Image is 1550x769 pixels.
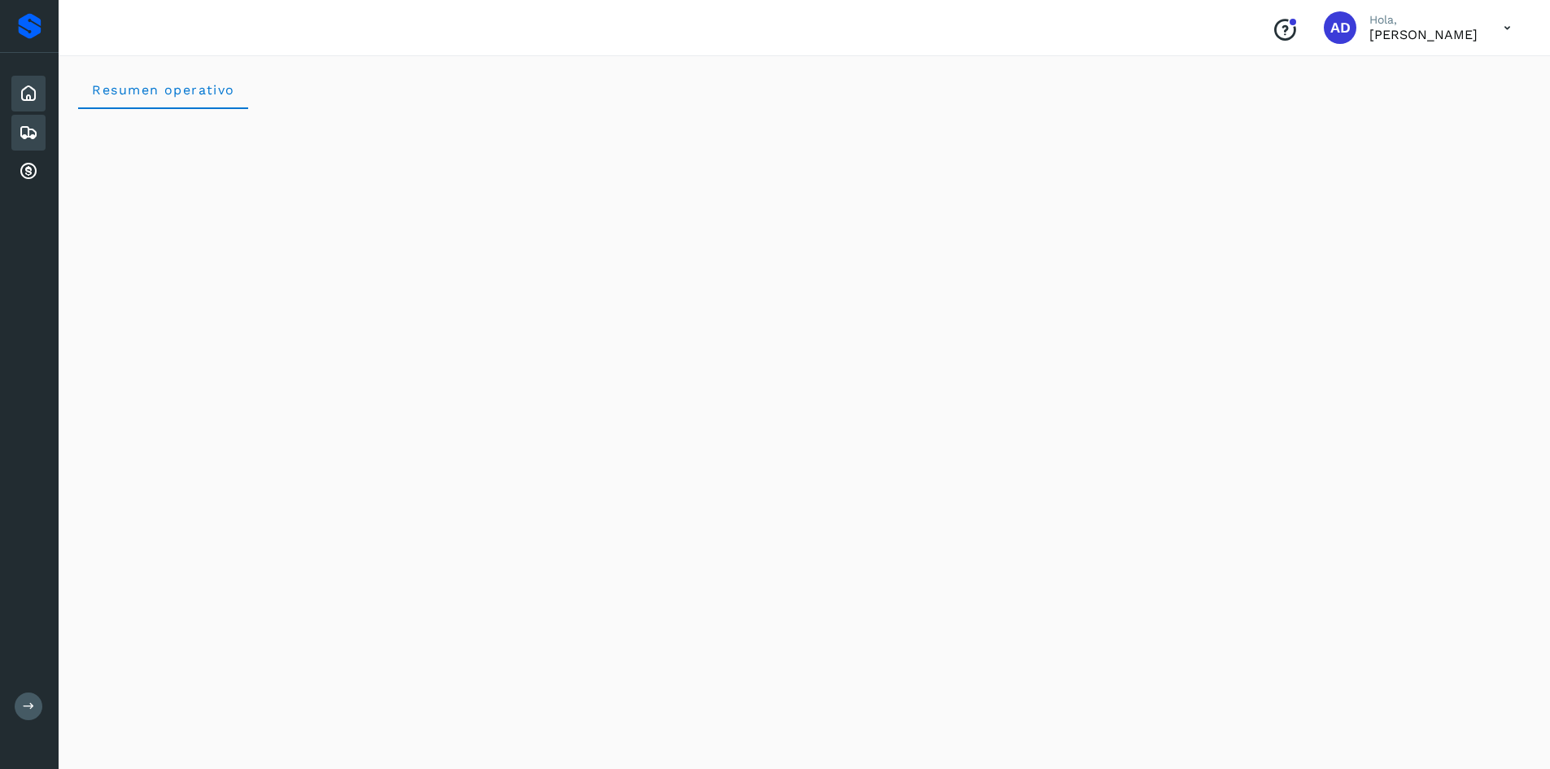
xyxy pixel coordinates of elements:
p: Hola, [1369,13,1478,27]
div: Inicio [11,76,46,111]
span: Resumen operativo [91,82,235,98]
div: Embarques [11,115,46,151]
div: Cuentas por cobrar [11,154,46,190]
p: ANGELICA DOMINGUEZ HERNANDEZ [1369,27,1478,42]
